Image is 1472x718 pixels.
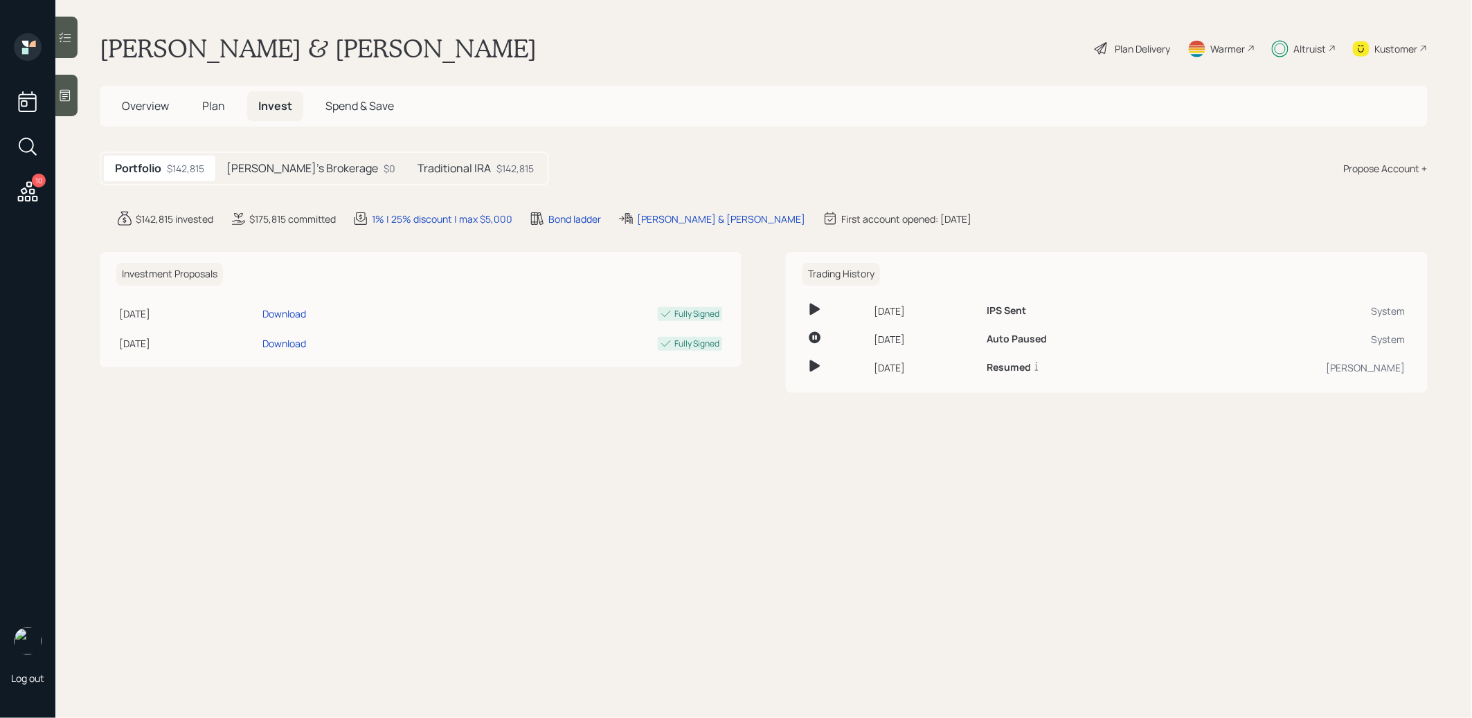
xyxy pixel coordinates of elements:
div: 1% | 25% discount | max $5,000 [372,212,512,226]
div: Warmer [1211,42,1246,56]
div: [DATE] [874,304,976,318]
div: $142,815 [167,161,204,176]
div: Propose Account + [1344,161,1428,176]
h5: Portfolio [115,162,161,175]
div: Plan Delivery [1115,42,1171,56]
span: Invest [258,98,292,113]
div: System [1177,304,1406,318]
div: First account opened: [DATE] [841,212,971,226]
div: [DATE] [874,332,976,347]
div: Log out [11,672,44,685]
h5: Traditional IRA [418,162,491,175]
h6: Trading History [802,263,880,286]
div: Altruist [1294,42,1327,56]
div: $142,815 invested [136,212,213,226]
h1: [PERSON_NAME] & [PERSON_NAME] [100,33,537,64]
span: Spend & Save [325,98,394,113]
div: [PERSON_NAME] [1177,360,1406,375]
img: treva-nostdahl-headshot.png [14,627,42,655]
div: Download [262,306,306,321]
div: $175,815 committed [249,212,336,226]
div: 10 [32,174,46,187]
div: System [1177,332,1406,347]
h6: IPS Sent [987,305,1026,317]
div: Fully Signed [674,338,719,350]
div: $142,815 [496,161,534,176]
div: Fully Signed [674,308,719,320]
div: Bond ladder [548,212,601,226]
div: [DATE] [874,360,976,375]
h6: Investment Proposals [116,263,223,286]
span: Overview [122,98,169,113]
h6: Auto Paused [987,333,1047,345]
div: [PERSON_NAME] & [PERSON_NAME] [637,212,805,226]
div: [DATE] [119,336,257,351]
h6: Resumed [987,362,1031,374]
div: $0 [384,161,395,176]
span: Plan [202,98,225,113]
div: [DATE] [119,306,257,321]
div: Download [262,336,306,351]
div: Kustomer [1375,42,1418,56]
h5: [PERSON_NAME]'s Brokerage [226,162,378,175]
